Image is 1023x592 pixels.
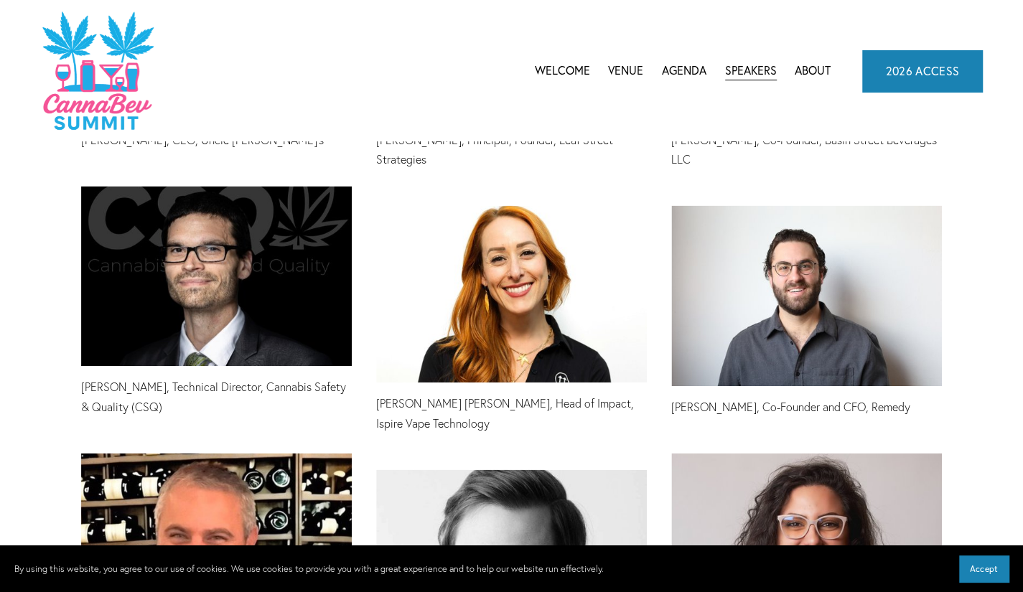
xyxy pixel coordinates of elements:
[376,394,647,433] p: [PERSON_NAME] [PERSON_NAME], Head of Impact, Ispire Vape Technology
[795,60,831,82] a: About
[671,131,942,169] p: [PERSON_NAME], Co-Founder, Basin Street Beverages LLC
[959,555,1009,582] button: Accept
[970,563,998,574] span: Accept
[662,61,706,80] span: Agenda
[725,60,777,82] a: Speakers
[671,398,942,417] p: [PERSON_NAME], Co-Founder and CFO, Remedy
[862,50,982,92] a: 2026 ACCESS
[41,10,154,131] img: CannaDataCon
[376,131,647,169] p: [PERSON_NAME], Principal, Founder, Leaf Street Strategies
[81,377,352,416] p: [PERSON_NAME], Technical Director, Cannabis Safety & Quality (CSQ)
[662,60,706,82] a: folder dropdown
[14,561,604,577] p: By using this website, you agree to our use of cookies. We use cookies to provide you with a grea...
[535,60,590,82] a: Welcome
[608,60,643,82] a: Venue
